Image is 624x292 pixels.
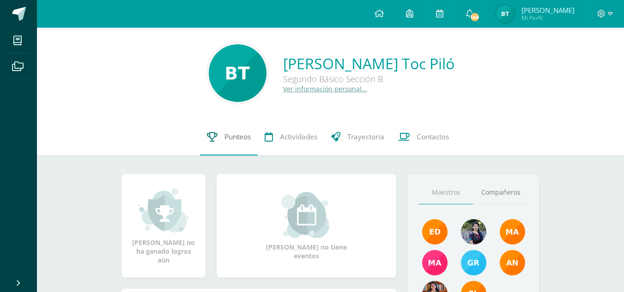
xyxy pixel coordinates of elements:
[521,6,575,15] span: [PERSON_NAME]
[281,192,332,238] img: event_small.png
[461,250,486,275] img: b7ce7144501556953be3fc0a459761b8.png
[200,119,258,155] a: Punteos
[500,250,525,275] img: a348d660b2b29c2c864a8732de45c20a.png
[261,192,353,260] div: [PERSON_NAME] no tiene eventos
[417,132,449,142] span: Contactos
[280,132,317,142] span: Actividades
[473,181,528,204] a: Compañeros
[470,12,480,22] span: 148
[521,14,575,22] span: Mi Perfil
[461,219,486,244] img: 9b17679b4520195df407efdfd7b84603.png
[347,132,384,142] span: Trayectoria
[283,84,367,93] a: Ver información personal...
[500,219,525,244] img: 560278503d4ca08c21e9c7cd40ba0529.png
[391,119,456,155] a: Contactos
[283,54,454,73] a: [PERSON_NAME] Toc Piló
[283,73,454,84] div: Segundo Básico Sección B
[422,219,448,244] img: f40e456500941b1b33f0807dd74ea5cf.png
[419,181,473,204] a: Maestros
[422,250,448,275] img: 7766054b1332a6085c7723d22614d631.png
[209,44,267,102] img: 2ac4c77ba6a5c94de264cb1db9ba1c00.png
[131,187,196,264] div: [PERSON_NAME] no ha ganado logros aún
[496,5,515,23] img: cda15ad35d0b13d5c0b55d869a19eb5f.png
[139,187,189,233] img: achievement_small.png
[224,132,251,142] span: Punteos
[258,119,324,155] a: Actividades
[324,119,391,155] a: Trayectoria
